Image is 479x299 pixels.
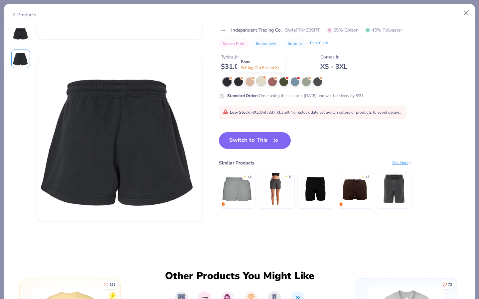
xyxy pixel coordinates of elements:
[231,27,282,34] span: Independent Trading Co.
[161,270,318,282] div: Other Products You Might Like
[392,160,412,166] div: See More
[289,175,291,179] div: 5
[37,56,203,222] img: Back
[247,175,251,179] div: 4.8
[11,11,36,18] div: Products
[460,7,473,19] button: Close
[320,53,347,60] div: Comes In
[365,175,369,179] div: 4.8
[219,28,228,33] img: brand logo
[285,27,320,34] span: Style PRM20SRT
[378,173,410,205] img: Independent Trading Co. Pigment-Dyed Fleece Shorts
[13,51,29,67] img: Back
[290,110,326,115] span: No restock date yet.
[219,132,291,149] button: Switch to This
[440,280,454,289] button: Like
[361,175,364,177] div: ★
[283,39,307,48] button: Bottoms
[219,159,254,166] div: Similar Products
[300,173,331,205] img: Bella + Canvas Unisex Sweatshort
[327,27,359,34] span: 55% Cotton
[285,175,288,177] div: ★
[223,110,401,115] span: Only 837 XLs left. Switch colors or products to avoid delays.
[320,62,347,71] div: XS - 3XL
[237,57,285,72] div: Bone
[221,62,275,71] div: $ 31.00 - $ 39.00
[101,280,118,289] button: Like
[243,175,246,177] div: ★
[252,39,280,48] button: Embroidery
[227,93,365,99] div: Order using these colors [DATE] and we’ll delivery by 8/31.
[365,27,402,34] span: 45% Polyester
[221,173,253,205] img: Fresh Prints Miami Heavyweight Shorts
[448,283,452,286] span: 72
[221,202,225,206] img: trending.gif
[339,173,371,205] img: Fresh Prints Madison Shorts
[13,26,29,42] img: Front
[230,110,260,115] strong: Low Stock in XL :
[221,53,275,60] div: Typically
[219,39,248,48] button: Screen Print
[310,41,329,46] div: Print Guide
[241,65,280,70] span: Selling Out Fast in XL
[109,283,115,286] span: 291
[339,202,343,206] img: trending.gif
[260,173,292,205] img: TriDri Ladies' Maria Jogger Short
[227,93,258,98] strong: Standard Order :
